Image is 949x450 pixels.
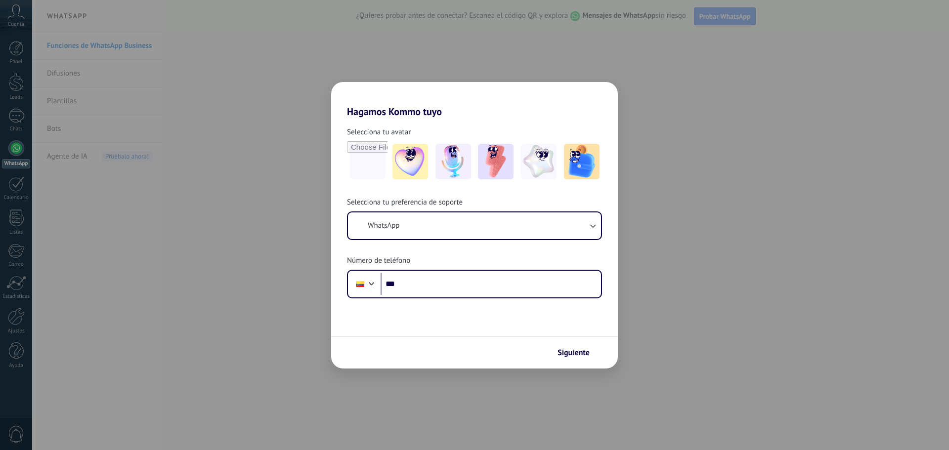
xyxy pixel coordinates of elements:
div: Colombia: + 57 [351,274,370,294]
button: WhatsApp [348,212,601,239]
img: -1.jpeg [392,144,428,179]
img: -3.jpeg [478,144,514,179]
span: Selecciona tu preferencia de soporte [347,198,463,207]
span: Siguiente [558,349,590,356]
img: -4.jpeg [521,144,557,179]
img: -2.jpeg [435,144,471,179]
span: Selecciona tu avatar [347,127,411,137]
button: Siguiente [553,344,603,361]
span: Número de teléfono [347,256,410,266]
span: WhatsApp [368,221,399,231]
h2: Hagamos Kommo tuyo [331,82,618,118]
img: -5.jpeg [564,144,600,179]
